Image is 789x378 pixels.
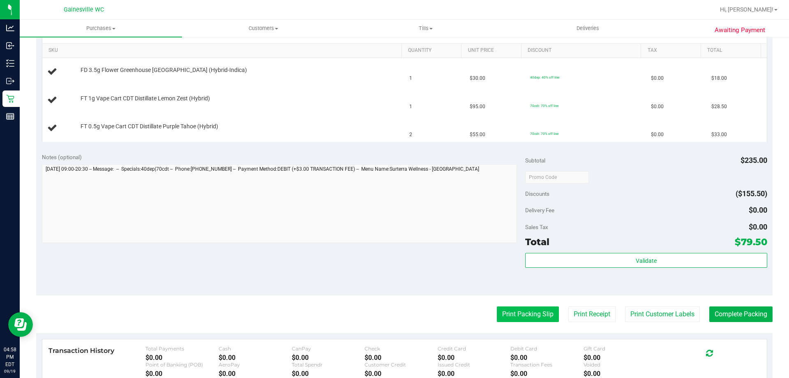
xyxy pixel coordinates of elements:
[292,354,365,362] div: $0.00
[709,306,773,322] button: Complete Packing
[510,354,584,362] div: $0.00
[365,354,438,362] div: $0.00
[528,47,638,54] a: Discount
[584,370,657,378] div: $0.00
[707,47,757,54] a: Total
[735,236,767,248] span: $79.50
[584,354,657,362] div: $0.00
[20,20,182,37] a: Purchases
[438,370,511,378] div: $0.00
[711,131,727,139] span: $33.00
[81,66,247,74] span: FD 3.5g Flower Greenhouse [GEOGRAPHIC_DATA] (Hybrid-Indica)
[525,253,767,268] button: Validate
[715,26,765,35] span: Awaiting Payment
[749,223,767,231] span: $0.00
[651,103,664,111] span: $0.00
[749,206,767,214] span: $0.00
[182,25,344,32] span: Customers
[438,354,511,362] div: $0.00
[530,75,559,79] span: 40dep: 40% off line
[409,103,412,111] span: 1
[468,47,518,54] a: Unit Price
[438,346,511,352] div: Credit Card
[365,346,438,352] div: Check
[409,131,412,139] span: 2
[736,189,767,198] span: ($155.50)
[145,354,219,362] div: $0.00
[651,131,664,139] span: $0.00
[470,103,485,111] span: $95.00
[409,74,412,82] span: 1
[565,25,610,32] span: Deliveries
[6,59,14,67] inline-svg: Inventory
[64,6,104,13] span: Gainesville WC
[81,123,218,130] span: FT 0.5g Vape Cart CDT Distillate Purple Tahoe (Hybrid)
[636,257,657,264] span: Validate
[365,362,438,368] div: Customer Credit
[6,95,14,103] inline-svg: Retail
[292,370,365,378] div: $0.00
[510,346,584,352] div: Debit Card
[568,306,616,322] button: Print Receipt
[525,171,589,183] input: Promo Code
[6,24,14,32] inline-svg: Analytics
[6,77,14,85] inline-svg: Outbound
[720,6,773,13] span: Hi, [PERSON_NAME]!
[741,156,767,165] span: $235.00
[530,132,558,136] span: 70cdt: 70% off line
[497,306,559,322] button: Print Packing Slip
[365,370,438,378] div: $0.00
[525,224,548,230] span: Sales Tax
[625,306,700,322] button: Print Customer Labels
[507,20,669,37] a: Deliveries
[651,74,664,82] span: $0.00
[292,362,365,368] div: Total Spendr
[4,368,16,374] p: 09/19
[584,362,657,368] div: Voided
[219,346,292,352] div: Cash
[711,103,727,111] span: $28.50
[145,370,219,378] div: $0.00
[525,207,554,213] span: Delivery Fee
[292,346,365,352] div: CanPay
[145,346,219,352] div: Total Payments
[344,20,507,37] a: Tills
[4,346,16,368] p: 04:58 PM EDT
[8,312,33,337] iframe: Resource center
[48,47,398,54] a: SKU
[584,346,657,352] div: Gift Card
[6,112,14,121] inline-svg: Reports
[470,131,485,139] span: $55.00
[648,47,698,54] a: Tax
[510,370,584,378] div: $0.00
[408,47,458,54] a: Quantity
[345,25,506,32] span: Tills
[525,157,545,164] span: Subtotal
[145,362,219,368] div: Point of Banking (POB)
[219,354,292,362] div: $0.00
[438,362,511,368] div: Issued Credit
[525,186,549,201] span: Discounts
[6,42,14,50] inline-svg: Inbound
[510,362,584,368] div: Transaction Fees
[711,74,727,82] span: $18.00
[20,25,182,32] span: Purchases
[470,74,485,82] span: $30.00
[219,370,292,378] div: $0.00
[219,362,292,368] div: AeroPay
[42,154,82,160] span: Notes (optional)
[525,236,549,248] span: Total
[530,104,558,108] span: 70cdt: 70% off line
[81,95,210,102] span: FT 1g Vape Cart CDT Distillate Lemon Zest (Hybrid)
[182,20,344,37] a: Customers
